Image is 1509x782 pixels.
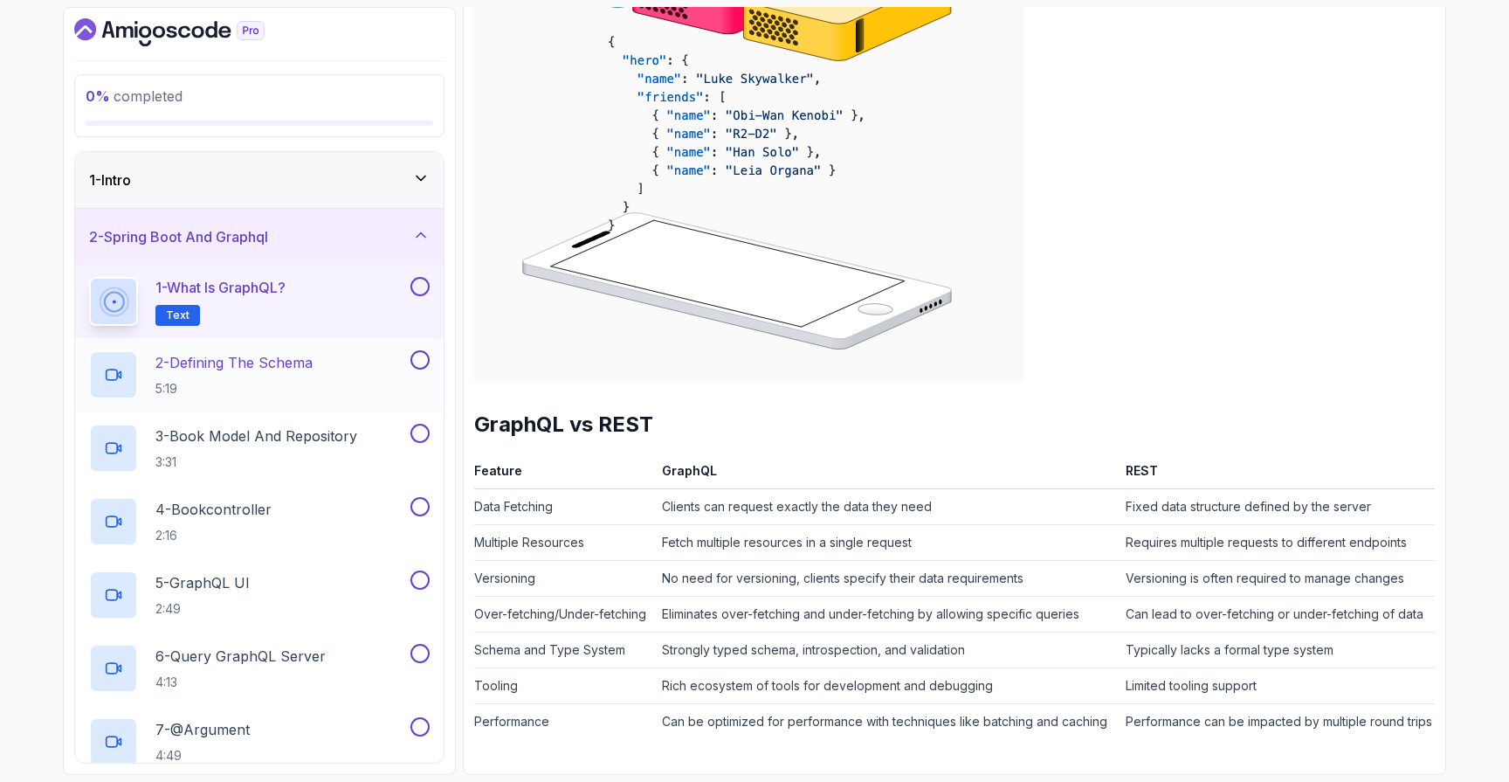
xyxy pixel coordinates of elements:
[474,703,655,739] td: Performance
[1119,460,1435,489] th: REST
[155,453,357,471] p: 3:31
[155,600,250,618] p: 2:49
[89,497,430,546] button: 4-Bookcontroller2:16
[474,668,655,703] td: Tooling
[155,380,313,398] p: 5:19
[86,87,183,105] span: completed
[75,152,444,208] button: 1-Intro
[89,571,430,619] button: 5-GraphQL UI2:49
[89,717,430,766] button: 7-@Argument4:49
[1119,632,1435,668] td: Typically lacks a formal type system
[1119,488,1435,524] td: Fixed data structure defined by the server
[89,350,430,399] button: 2-Defining The Schema5:19
[89,277,430,326] button: 1-What is GraphQL?Text
[155,646,326,667] p: 6 - Query GraphQL Server
[474,524,655,560] td: Multiple Resources
[474,488,655,524] td: Data Fetching
[1119,703,1435,739] td: Performance can be impacted by multiple round trips
[155,426,357,446] p: 3 - Book Model And Repository
[166,308,189,322] span: Text
[155,352,313,373] p: 2 - Defining The Schema
[155,527,272,544] p: 2:16
[74,18,305,46] a: Dashboard
[89,226,268,247] h3: 2 - Spring Boot And Graphql
[655,560,1119,596] td: No need for versioning, clients specify their data requirements
[89,644,430,693] button: 6-Query GraphQL Server4:13
[155,499,272,520] p: 4 - Bookcontroller
[89,170,131,190] h3: 1 - Intro
[1119,596,1435,632] td: Can lead to over-fetching or under-fetching of data
[155,277,286,298] p: 1 - What is GraphQL?
[1119,668,1435,703] td: Limited tooling support
[155,572,250,593] p: 5 - GraphQL UI
[75,209,444,265] button: 2-Spring Boot And Graphql
[474,460,655,489] th: Feature
[86,87,110,105] span: 0 %
[655,524,1119,560] td: Fetch multiple resources in a single request
[655,596,1119,632] td: Eliminates over-fetching and under-fetching by allowing specific queries
[655,703,1119,739] td: Can be optimized for performance with techniques like batching and caching
[89,424,430,473] button: 3-Book Model And Repository3:31
[474,596,655,632] td: Over-fetching/Under-fetching
[655,632,1119,668] td: Strongly typed schema, introspection, and validation
[655,668,1119,703] td: Rich ecosystem of tools for development and debugging
[655,460,1119,489] th: GraphQL
[1119,524,1435,560] td: Requires multiple requests to different endpoints
[474,560,655,596] td: Versioning
[155,719,250,740] p: 7 - @Argument
[474,632,655,668] td: Schema and Type System
[655,488,1119,524] td: Clients can request exactly the data they need
[155,747,250,765] p: 4:49
[1119,560,1435,596] td: Versioning is often required to manage changes
[155,674,326,691] p: 4:13
[474,411,1435,439] h2: GraphQL vs REST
